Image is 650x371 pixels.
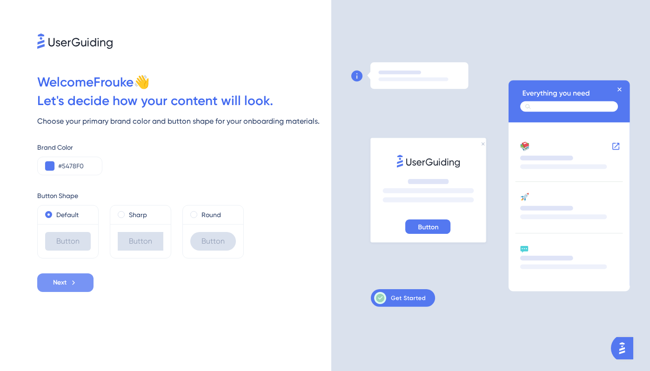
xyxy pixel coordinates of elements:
[190,232,236,251] div: Button
[56,209,79,220] label: Default
[37,142,331,153] div: Brand Color
[45,232,91,251] div: Button
[37,92,331,110] div: Let ' s decide how your content will look.
[37,116,331,127] div: Choose your primary brand color and button shape for your onboarding materials.
[37,273,94,292] button: Next
[37,190,331,201] div: Button Shape
[53,277,67,288] span: Next
[118,232,163,251] div: Button
[611,334,639,362] iframe: UserGuiding AI Assistant Launcher
[37,73,331,92] div: Welcome Frouke 👋
[129,209,147,220] label: Sharp
[201,209,221,220] label: Round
